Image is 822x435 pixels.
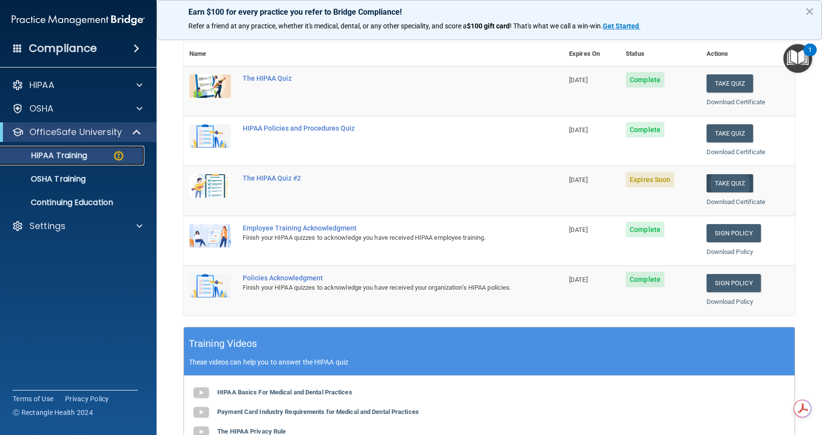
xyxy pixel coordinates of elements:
strong: $100 gift card [467,22,510,30]
p: OSHA Training [6,174,86,184]
a: Download Policy [707,298,753,305]
div: HIPAA Policies and Procedures Quiz [243,124,514,132]
a: Sign Policy [707,274,761,292]
b: The HIPAA Privacy Rule [217,428,286,435]
img: warning-circle.0cc9ac19.png [113,150,125,162]
a: Download Certificate [707,148,766,156]
p: OfficeSafe University [29,126,122,138]
p: HIPAA Training [6,151,87,160]
span: ! That's what we call a win-win. [510,22,603,30]
span: [DATE] [569,126,588,134]
p: OSHA [29,103,54,114]
p: These videos can help you to answer the HIPAA quiz [189,358,790,366]
a: Sign Policy [707,224,761,242]
span: Complete [626,222,664,237]
th: Status [620,42,700,66]
button: Take Quiz [707,124,753,142]
span: Ⓒ Rectangle Health 2024 [13,408,93,417]
button: Open Resource Center, 1 new notification [783,44,812,73]
span: Complete [626,122,664,137]
th: Expires On [563,42,620,66]
a: OfficeSafe University [12,126,142,138]
a: Download Certificate [707,98,766,106]
img: PMB logo [12,10,145,30]
div: The HIPAA Quiz #2 [243,174,514,182]
span: Expires Soon [626,172,674,187]
span: Complete [626,272,664,287]
span: [DATE] [569,176,588,183]
a: Get Started [603,22,640,30]
a: OSHA [12,103,142,114]
th: Name [183,42,237,66]
a: Settings [12,220,142,232]
div: Finish your HIPAA quizzes to acknowledge you have received HIPAA employee training. [243,232,514,244]
p: HIPAA [29,79,54,91]
a: Download Certificate [707,198,766,206]
a: Terms of Use [13,394,53,404]
p: Earn $100 for every practice you refer to Bridge Compliance! [188,7,790,17]
div: 1 [808,50,812,63]
img: gray_youtube_icon.38fcd6cc.png [191,403,211,422]
h4: Compliance [29,42,97,55]
p: Continuing Education [6,198,140,207]
h5: Training Videos [189,335,257,352]
button: Close [805,3,814,19]
span: [DATE] [569,76,588,84]
span: [DATE] [569,226,588,233]
a: Download Policy [707,248,753,255]
button: Take Quiz [707,74,753,92]
a: HIPAA [12,79,142,91]
div: Finish your HIPAA quizzes to acknowledge you have received your organization’s HIPAA policies. [243,282,514,294]
div: The HIPAA Quiz [243,74,514,82]
a: Privacy Policy [65,394,109,404]
div: Employee Training Acknowledgment [243,224,514,232]
p: Settings [29,220,66,232]
span: Refer a friend at any practice, whether it's medical, dental, or any other speciality, and score a [188,22,467,30]
strong: Get Started [603,22,639,30]
th: Actions [701,42,795,66]
b: Payment Card Industry Requirements for Medical and Dental Practices [217,408,419,415]
span: [DATE] [569,276,588,283]
b: HIPAA Basics For Medical and Dental Practices [217,389,352,396]
img: gray_youtube_icon.38fcd6cc.png [191,383,211,403]
button: Take Quiz [707,174,753,192]
span: Complete [626,72,664,88]
div: Policies Acknowledgment [243,274,514,282]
